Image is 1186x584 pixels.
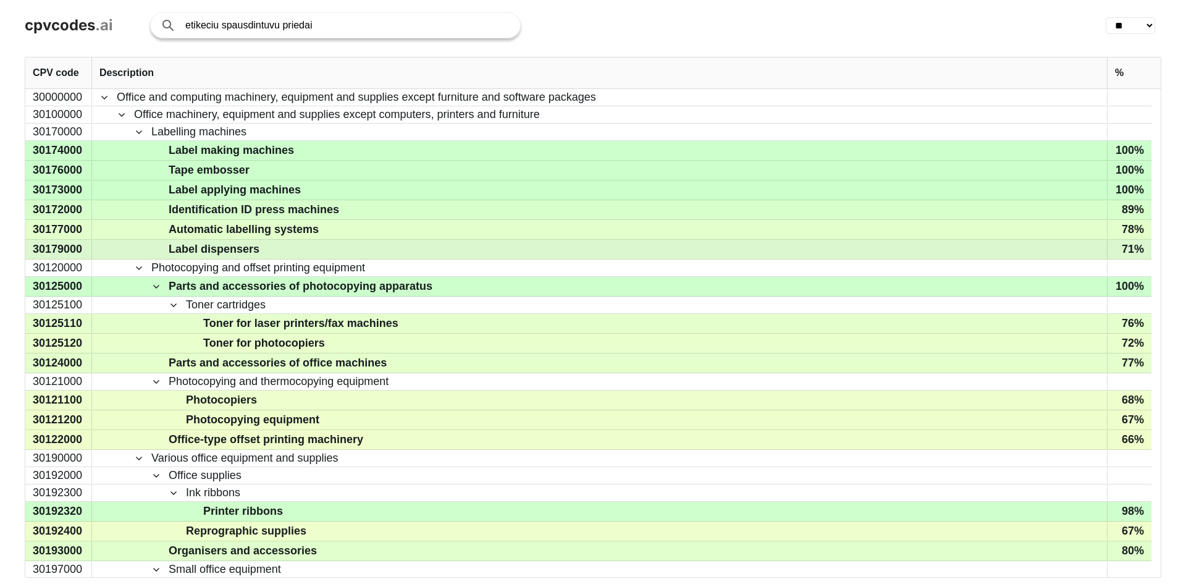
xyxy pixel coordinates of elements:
div: 30124000 [25,353,92,373]
span: Label dispensers [169,240,259,258]
div: 30193000 [25,541,92,561]
div: 71% [1107,240,1151,259]
div: 30125000 [25,277,92,296]
span: Ink ribbons [186,485,240,501]
div: 30179000 [25,240,92,259]
span: CPV code [33,67,79,78]
div: 30170000 [25,124,92,140]
span: Office-type offset printing machinery [169,431,363,449]
div: 80% [1107,541,1151,561]
span: Label making machines [169,142,294,159]
div: 100% [1107,180,1151,200]
span: Toner for laser printers/fax machines [203,315,398,332]
div: 30121100 [25,391,92,410]
span: Reprographic supplies [186,522,306,540]
span: Automatic labelling systems [169,221,319,239]
div: 30174000 [25,141,92,160]
div: 89% [1107,200,1151,219]
div: 30176000 [25,161,92,180]
span: Parts and accessories of photocopying apparatus [169,277,432,295]
span: Photocopying equipment [186,411,319,429]
div: 30122000 [25,430,92,449]
span: Office machinery, equipment and supplies except computers, printers and furniture [134,107,540,122]
span: Office supplies [169,468,242,483]
span: Organisers and accessories [169,542,317,560]
span: .ai [95,16,113,34]
span: cpvcodes [25,16,95,34]
div: 30100000 [25,106,92,123]
div: 100% [1107,277,1151,296]
span: Office and computing machinery, equipment and supplies except furniture and software packages [117,90,596,105]
div: 30000000 [25,89,92,106]
span: Photocopying and offset printing equipment [151,260,365,276]
span: Label applying machines [169,181,301,199]
span: Labelling machines [151,124,246,140]
div: 30173000 [25,180,92,200]
div: 30190000 [25,450,92,467]
div: 30192320 [25,502,92,521]
div: 30125110 [25,314,92,333]
div: 30192400 [25,522,92,541]
div: 66% [1107,430,1151,449]
span: Photocopying and thermocopying equipment [169,374,389,389]
span: Toner for photocopiers [203,334,325,352]
div: 30172000 [25,200,92,219]
span: Description [99,67,154,78]
a: cpvcodes.ai [25,17,113,35]
input: Search products or services... [185,13,508,38]
div: 77% [1107,353,1151,373]
span: Printer ribbons [203,502,283,520]
div: 98% [1107,502,1151,521]
div: 30120000 [25,260,92,276]
div: 68% [1107,391,1151,410]
div: 100% [1107,141,1151,160]
span: Photocopiers [186,391,257,409]
div: 30177000 [25,220,92,239]
div: 72% [1107,334,1151,353]
div: 67% [1107,522,1151,541]
span: Small office equipment [169,562,281,577]
span: Tape embosser [169,161,250,179]
div: 30121200 [25,410,92,430]
span: % [1115,67,1124,78]
span: Identification ID press machines [169,201,339,219]
div: 30197000 [25,561,92,578]
span: Various office equipment and supplies [151,451,339,466]
div: 30192000 [25,467,92,484]
div: 30121000 [25,373,92,390]
div: 76% [1107,314,1151,333]
div: 30192300 [25,485,92,501]
span: Toner cartridges [186,297,266,313]
div: 30125120 [25,334,92,353]
div: 30125100 [25,297,92,313]
div: 100% [1107,161,1151,180]
div: 78% [1107,220,1151,239]
span: Parts and accessories of office machines [169,354,387,372]
div: 67% [1107,410,1151,430]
